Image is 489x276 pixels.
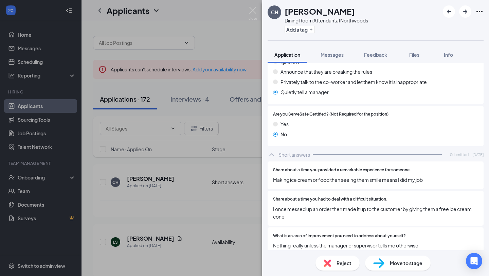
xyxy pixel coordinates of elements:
svg: ArrowLeftNew [445,7,453,16]
svg: Ellipses [475,7,484,16]
span: No [280,131,287,138]
span: What is an area of improvement you need to address about yourself? [273,233,406,239]
span: Share about a time you provided a remarkable experience for someone. [273,167,411,173]
span: Announce that they are breaking the rules [280,68,372,75]
div: Open Intercom Messenger [466,253,482,269]
button: ArrowRight [459,5,471,18]
span: Application [274,52,300,58]
span: [DATE] [472,152,484,157]
svg: Plus [309,28,313,32]
span: Info [444,52,453,58]
span: Files [409,52,419,58]
span: Feedback [364,52,387,58]
button: PlusAdd a tag [285,26,315,33]
span: Move to stage [390,259,422,267]
div: Dining Room Attendant at Northwoods [285,17,368,24]
span: Are you ServeSafe Certified? (Not Required for the position) [273,111,388,118]
div: CH [271,9,278,16]
span: Share about a time you had to deal with a difficult situation. [273,196,387,203]
span: Making ice cream or food then seeing them smile means I did my job [273,176,478,184]
span: Messages [321,52,344,58]
svg: ChevronUp [268,151,276,159]
span: Submitted: [450,152,470,157]
span: Quietly tell a manager [280,88,329,96]
span: Yes [280,120,289,128]
svg: ArrowRight [461,7,469,16]
span: Privately talk to the co-worker and let them know it is inappropriate [280,78,427,86]
span: Nothing really unless the manager or supervisor tells me otherwise [273,242,478,249]
div: Short answers [278,151,310,158]
span: I once messed up an order then made it up to the customer by giving them a free ice cream cone [273,205,478,220]
span: Reject [337,259,351,267]
h1: [PERSON_NAME] [285,5,355,17]
button: ArrowLeftNew [443,5,455,18]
